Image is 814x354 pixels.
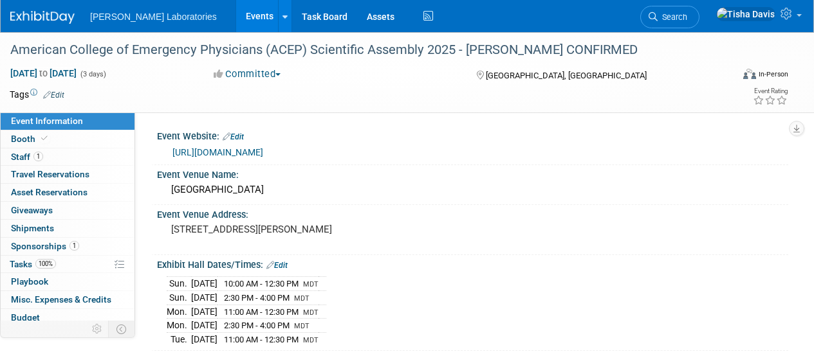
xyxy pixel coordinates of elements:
[11,294,111,305] span: Misc. Expenses & Credits
[224,279,299,288] span: 10:00 AM - 12:30 PM
[224,321,290,330] span: 2:30 PM - 4:00 PM
[171,224,406,235] pre: [STREET_ADDRESS][PERSON_NAME]
[209,67,286,81] button: Committed
[1,273,134,290] a: Playbook
[224,293,290,303] span: 2:30 PM - 4:00 PM
[33,152,43,161] span: 1
[224,307,299,317] span: 11:00 AM - 12:30 PM
[157,165,788,181] div: Event Venue Name:
[11,241,79,251] span: Sponsorships
[716,7,775,21] img: Tisha Davis
[191,332,217,346] td: [DATE]
[157,127,788,143] div: Event Website:
[11,169,89,179] span: Travel Reservations
[303,280,319,288] span: MDT
[658,12,687,22] span: Search
[191,291,217,305] td: [DATE]
[486,71,647,80] span: [GEOGRAPHIC_DATA], [GEOGRAPHIC_DATA]
[1,220,134,237] a: Shipments
[167,291,191,305] td: Sun.
[223,132,244,141] a: Edit
[11,116,83,126] span: Event Information
[1,148,134,166] a: Staff1
[674,67,788,86] div: Event Format
[6,39,722,62] div: American College of Emergency Physicians (ACEP) Scientific Assembly 2025 - [PERSON_NAME] CONFIRMED
[10,259,56,269] span: Tasks
[167,332,191,346] td: Tue.
[69,241,79,251] span: 1
[743,69,756,79] img: Format-Inperson.png
[1,184,134,201] a: Asset Reservations
[41,135,48,142] i: Booth reservation complete
[10,11,75,24] img: ExhibitDay
[1,309,134,326] a: Budget
[1,238,134,255] a: Sponsorships1
[11,223,54,233] span: Shipments
[11,205,53,215] span: Giveaways
[191,305,217,319] td: [DATE]
[167,305,191,319] td: Mon.
[1,202,134,219] a: Giveaways
[266,261,288,270] a: Edit
[79,70,106,78] span: (3 days)
[37,68,50,78] span: to
[303,336,319,344] span: MDT
[90,12,217,22] span: [PERSON_NAME] Laboratories
[11,152,43,162] span: Staff
[11,312,40,323] span: Budget
[303,308,319,317] span: MDT
[167,319,191,333] td: Mon.
[1,291,134,308] a: Misc. Expenses & Credits
[43,91,64,100] a: Edit
[172,147,263,157] a: [URL][DOMAIN_NAME]
[758,69,788,79] div: In-Person
[167,180,779,200] div: [GEOGRAPHIC_DATA]
[191,319,217,333] td: [DATE]
[10,88,64,101] td: Tags
[191,277,217,291] td: [DATE]
[294,294,310,303] span: MDT
[294,322,310,330] span: MDT
[1,256,134,273] a: Tasks100%
[86,321,109,337] td: Personalize Event Tab Strip
[640,6,699,28] a: Search
[35,259,56,269] span: 100%
[1,166,134,183] a: Travel Reservations
[11,276,48,287] span: Playbook
[109,321,135,337] td: Toggle Event Tabs
[157,255,788,272] div: Exhibit Hall Dates/Times:
[10,67,77,79] span: [DATE] [DATE]
[167,277,191,291] td: Sun.
[753,88,788,94] div: Event Rating
[224,335,299,344] span: 11:00 AM - 12:30 PM
[11,187,88,197] span: Asset Reservations
[11,134,50,144] span: Booth
[1,112,134,130] a: Event Information
[1,130,134,148] a: Booth
[157,205,788,221] div: Event Venue Address:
